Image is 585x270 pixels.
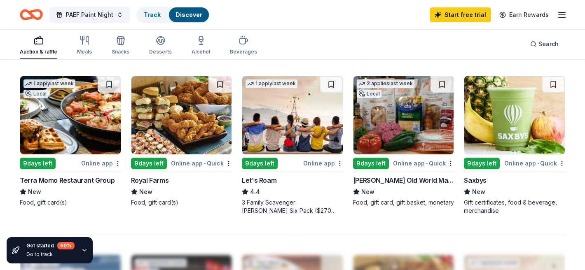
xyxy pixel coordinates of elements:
[23,79,75,88] div: 1 apply last week
[144,11,161,18] a: Track
[242,76,343,154] img: Image for Let's Roam
[112,32,129,59] button: Snacks
[393,158,454,168] div: Online app Quick
[149,49,172,55] div: Desserts
[504,158,565,168] div: Online app Quick
[20,175,115,185] div: Terra Momo Restaurant Group
[20,5,43,24] a: Home
[20,32,57,59] button: Auction & raffle
[171,158,232,168] div: Online app Quick
[28,187,41,197] span: New
[242,76,343,215] a: Image for Let's Roam1 applylast week9days leftOnline appLet's Roam4.43 Family Scavenger [PERSON_N...
[524,36,565,52] button: Search
[20,198,121,207] div: Food, gift card(s)
[131,158,167,169] div: 9 days left
[77,32,92,59] button: Meals
[136,7,210,23] button: TrackDiscover
[26,251,75,258] div: Go to track
[20,158,56,169] div: 9 days left
[464,198,565,215] div: Gift certificates, food & beverage, merchandise
[353,76,454,207] a: Image for Livoti's Old World Market2 applieslast weekLocal9days leftOnline app•Quick[PERSON_NAME]...
[246,79,297,88] div: 1 apply last week
[353,158,389,169] div: 9 days left
[66,10,113,20] span: PAEF Paint Night
[77,49,92,55] div: Meals
[357,90,381,98] div: Local
[537,160,539,167] span: •
[81,158,121,168] div: Online app
[49,7,130,23] button: PAEF Paint Night
[20,76,121,154] img: Image for Terra Momo Restaurant Group
[131,76,232,154] img: Image for Royal Farms
[464,76,565,154] img: Image for Saxbys
[242,175,276,185] div: Let's Roam
[430,7,491,22] a: Start free trial
[353,175,454,185] div: [PERSON_NAME] Old World Market
[538,39,559,49] span: Search
[192,32,210,59] button: Alcohol
[472,187,485,197] span: New
[494,7,554,22] a: Earn Rewards
[131,175,169,185] div: Royal Farms
[112,49,129,55] div: Snacks
[353,198,454,207] div: Food, gift card, gift basket, monetary
[250,187,260,197] span: 4.4
[26,242,75,249] div: Get started
[192,49,210,55] div: Alcohol
[242,158,278,169] div: 9 days left
[230,49,257,55] div: Beverages
[57,242,75,249] div: 60 %
[464,158,500,169] div: 9 days left
[131,198,232,207] div: Food, gift card(s)
[149,32,172,59] button: Desserts
[23,90,48,98] div: Local
[20,76,121,207] a: Image for Terra Momo Restaurant Group1 applylast weekLocal9days leftOnline appTerra Momo Restaura...
[357,79,414,88] div: 2 applies last week
[464,175,487,185] div: Saxbys
[353,76,454,154] img: Image for Livoti's Old World Market
[139,187,152,197] span: New
[464,76,565,215] a: Image for Saxbys9days leftOnline app•QuickSaxbysNewGift certificates, food & beverage, merchandise
[230,32,257,59] button: Beverages
[20,49,57,55] div: Auction & raffle
[426,160,428,167] span: •
[242,198,343,215] div: 3 Family Scavenger [PERSON_NAME] Six Pack ($270 Value), 2 Date Night Scavenger [PERSON_NAME] Two ...
[361,187,374,197] span: New
[204,160,206,167] span: •
[175,11,202,18] a: Discover
[303,158,343,168] div: Online app
[131,76,232,207] a: Image for Royal Farms9days leftOnline app•QuickRoyal FarmsNewFood, gift card(s)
